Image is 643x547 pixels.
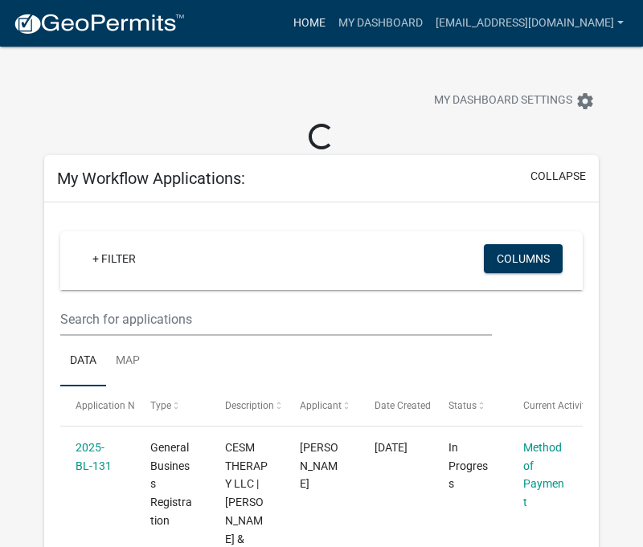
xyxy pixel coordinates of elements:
span: Current Activity [523,400,590,411]
datatable-header-cell: Type [135,386,210,425]
span: 08/05/2025 [375,441,408,454]
i: settings [575,92,595,111]
span: Date Created [375,400,431,411]
button: Columns [484,244,563,273]
span: Type [150,400,171,411]
span: Status [448,400,477,411]
h5: My Workflow Applications: [57,169,245,188]
a: My Dashboard [332,8,429,39]
button: collapse [530,168,586,185]
span: My Dashboard Settings [434,92,572,111]
span: Description [225,400,274,411]
a: [EMAIL_ADDRESS][DOMAIN_NAME] [429,8,630,39]
span: In Progress [448,441,488,491]
datatable-header-cell: Description [210,386,285,425]
span: Applicant [300,400,342,411]
a: + Filter [80,244,149,273]
datatable-header-cell: Current Activity [508,386,583,425]
button: My Dashboard Settingssettings [421,85,608,116]
a: Method of Payment [523,441,564,508]
span: General Business Registration [150,441,192,527]
a: Map [106,336,149,387]
datatable-header-cell: Application Number [60,386,135,425]
a: Home [287,8,332,39]
a: 2025-BL-131 [76,441,112,472]
span: Cynthia Martin [300,441,338,491]
span: Application Number [76,400,163,411]
datatable-header-cell: Status [433,386,508,425]
input: Search for applications [60,303,492,336]
datatable-header-cell: Date Created [358,386,433,425]
a: Data [60,336,106,387]
datatable-header-cell: Applicant [285,386,359,425]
